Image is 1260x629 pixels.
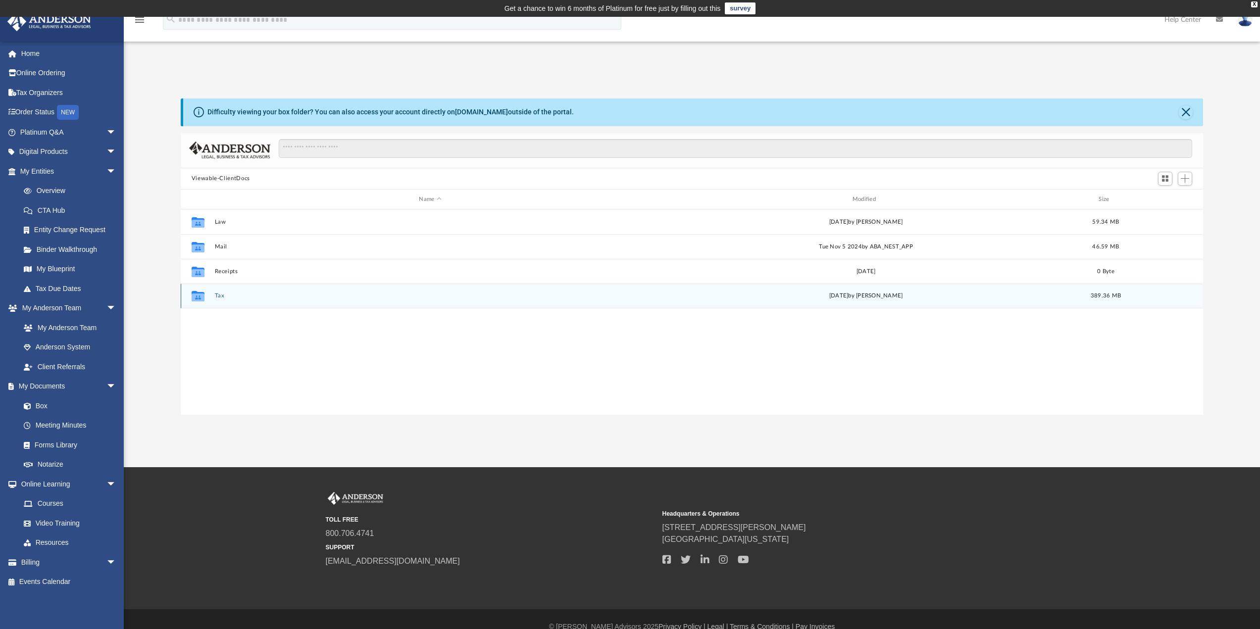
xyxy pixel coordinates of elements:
[326,492,385,505] img: Anderson Advisors Platinum Portal
[725,2,756,14] a: survey
[14,240,131,259] a: Binder Walkthrough
[14,220,131,240] a: Entity Change Request
[1092,219,1119,225] span: 59.34 MB
[7,63,131,83] a: Online Ordering
[7,142,131,162] a: Digital Productsarrow_drop_down
[1179,105,1193,119] button: Close
[279,139,1192,158] input: Search files and folders
[214,268,646,275] button: Receipts
[662,523,806,532] a: [STREET_ADDRESS][PERSON_NAME]
[214,293,646,299] button: Tax
[7,44,131,63] a: Home
[106,377,126,397] span: arrow_drop_down
[326,557,460,565] a: [EMAIL_ADDRESS][DOMAIN_NAME]
[1091,293,1121,299] span: 389.36 MB
[7,161,131,181] a: My Entitiesarrow_drop_down
[650,292,1081,301] div: [DATE] by [PERSON_NAME]
[14,533,126,553] a: Resources
[57,105,79,120] div: NEW
[7,102,131,123] a: Order StatusNEW
[1097,269,1114,274] span: 0 Byte
[14,259,126,279] a: My Blueprint
[14,318,121,338] a: My Anderson Team
[650,195,1082,204] div: Modified
[7,552,131,572] a: Billingarrow_drop_down
[106,142,126,162] span: arrow_drop_down
[7,474,126,494] a: Online Learningarrow_drop_down
[7,298,126,318] a: My Anderson Teamarrow_drop_down
[1130,195,1199,204] div: id
[14,200,131,220] a: CTA Hub
[14,513,121,533] a: Video Training
[106,474,126,494] span: arrow_drop_down
[165,13,176,24] i: search
[185,195,210,204] div: id
[650,218,1081,227] div: [DATE] by [PERSON_NAME]
[14,181,131,201] a: Overview
[455,108,508,116] a: [DOMAIN_NAME]
[14,279,131,298] a: Tax Due Dates
[7,122,131,142] a: Platinum Q&Aarrow_drop_down
[4,12,94,31] img: Anderson Advisors Platinum Portal
[214,243,646,250] button: Mail
[214,219,646,225] button: Law
[1238,12,1253,27] img: User Pic
[1178,172,1193,186] button: Add
[214,195,646,204] div: Name
[134,19,146,26] a: menu
[134,14,146,26] i: menu
[650,242,1081,251] div: Tue Nov 5 2024 by ABA_NEST_APP
[650,267,1081,276] div: [DATE]
[326,515,655,524] small: TOLL FREE
[1158,172,1173,186] button: Switch to Grid View
[14,357,126,377] a: Client Referrals
[7,83,131,102] a: Tax Organizers
[106,552,126,573] span: arrow_drop_down
[106,161,126,182] span: arrow_drop_down
[14,396,121,416] a: Box
[181,209,1204,414] div: grid
[1086,195,1125,204] div: Size
[7,377,126,396] a: My Documentsarrow_drop_down
[192,174,250,183] button: Viewable-ClientDocs
[14,338,126,357] a: Anderson System
[504,2,721,14] div: Get a chance to win 6 months of Platinum for free just by filling out this
[7,572,131,592] a: Events Calendar
[326,543,655,552] small: SUPPORT
[14,435,121,455] a: Forms Library
[14,494,126,514] a: Courses
[1092,244,1119,249] span: 46.59 MB
[207,107,574,117] div: Difficulty viewing your box folder? You can also access your account directly on outside of the p...
[14,455,126,475] a: Notarize
[106,298,126,319] span: arrow_drop_down
[662,535,789,543] a: [GEOGRAPHIC_DATA][US_STATE]
[14,416,126,435] a: Meeting Minutes
[1251,1,1258,7] div: close
[662,509,992,518] small: Headquarters & Operations
[106,122,126,143] span: arrow_drop_down
[326,529,374,537] a: 800.706.4741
